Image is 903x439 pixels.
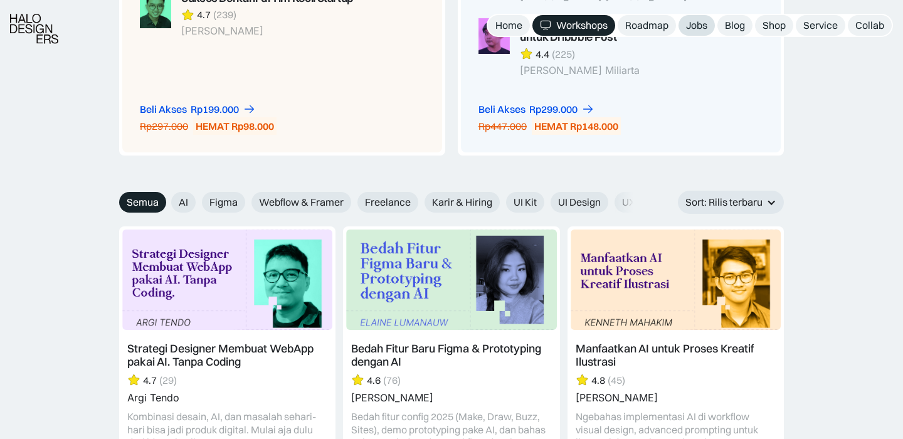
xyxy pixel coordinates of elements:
div: (225) [552,48,575,61]
div: Rp297.000 [140,120,188,133]
div: Membuat UI Micro Interaction untuk Dribbble Post [520,18,694,44]
span: Figma [209,196,238,209]
span: Semua [127,196,159,209]
div: HEMAT Rp148.000 [534,120,618,133]
span: Freelance [365,196,411,209]
span: UI Design [558,196,601,209]
div: 4.7 [197,8,211,21]
span: UI Kit [514,196,537,209]
span: AI [179,196,188,209]
div: Service [803,19,838,32]
span: Karir & Hiring [432,196,492,209]
div: Rp299.000 [529,103,578,116]
div: Beli Akses [478,103,525,116]
span: UX Design [622,196,668,209]
a: Jobs [679,15,715,36]
div: Home [495,19,522,32]
div: Sort: Rilis terbaru [685,196,763,209]
a: Beli AksesRp299.000 [478,103,594,116]
div: (239) [213,8,236,21]
a: Service [796,15,845,36]
a: Roadmap [618,15,676,36]
div: Beli Akses [140,103,187,116]
span: Webflow & Framer [259,196,344,209]
a: Collab [848,15,892,36]
div: [PERSON_NAME] Miliarta [520,65,694,77]
div: Blog [725,19,745,32]
div: [PERSON_NAME] [181,25,354,37]
div: Jobs [686,19,707,32]
a: Workshops [532,15,615,36]
div: 4.4 [536,48,549,61]
form: Email Form [119,192,640,213]
a: Home [488,15,530,36]
div: Rp447.000 [478,120,527,133]
a: Blog [717,15,752,36]
div: Rp199.000 [191,103,239,116]
div: HEMAT Rp98.000 [196,120,274,133]
div: Collab [855,19,884,32]
div: Roadmap [625,19,668,32]
div: Workshops [556,19,608,32]
a: Membuat UI Micro Interaction untuk Dribbble Post4.4(225)[PERSON_NAME] Miliarta [478,18,694,77]
div: Shop [763,19,786,32]
div: Sort: Rilis terbaru [678,191,784,214]
a: Shop [755,15,793,36]
a: Beli AksesRp199.000 [140,103,256,116]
